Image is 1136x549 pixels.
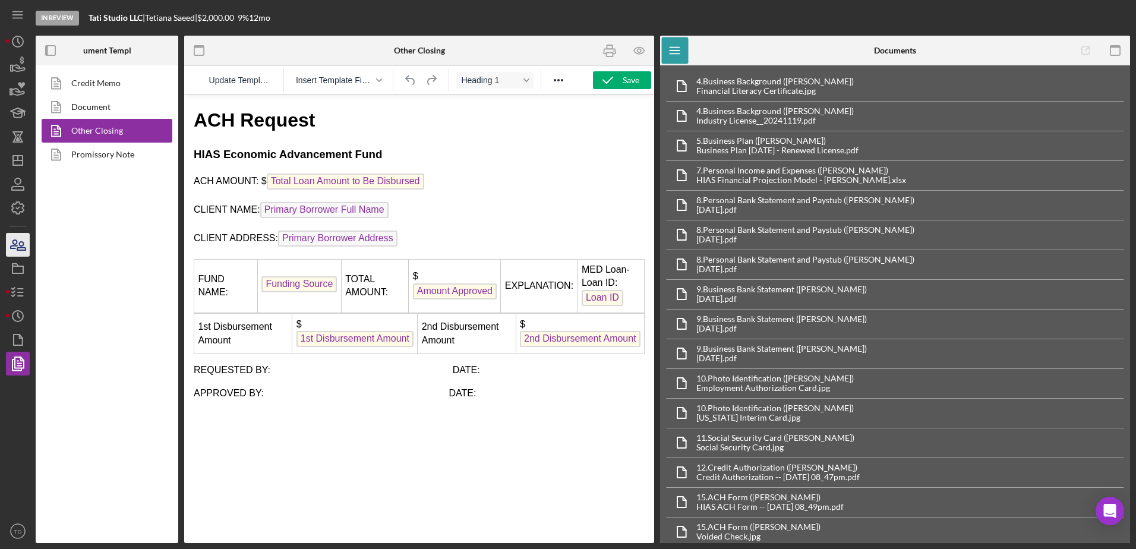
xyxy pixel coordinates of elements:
[696,493,844,502] div: 15. ACH Form ([PERSON_NAME])
[696,235,914,244] div: [DATE].pdf
[696,344,867,354] div: 9. Business Bank Statement ([PERSON_NAME])
[593,71,651,89] button: Save
[696,433,854,443] div: 11. Social Security Card ([PERSON_NAME])
[397,195,439,212] span: Loan ID
[184,94,654,543] iframe: Rich Text Area
[696,502,844,512] div: HIAS ACH Form -- [DATE] 08_49pm.pdf
[696,472,860,482] div: Credit Authorization -- [DATE] 08_47pm.pdf
[696,175,906,185] div: HIAS Financial Projection Model - [PERSON_NAME].xlsx
[874,46,916,55] b: Documents
[696,354,867,363] div: [DATE].pdf
[89,12,143,23] b: Tati Studio LLC
[238,13,249,23] div: 9 %
[696,195,914,205] div: 8. Personal Bank Statement and Paystub ([PERSON_NAME])
[623,71,639,89] div: Save
[696,285,867,294] div: 9. Business Bank Statement ([PERSON_NAME])
[336,236,456,253] span: 2nd Disbursement Amount
[42,71,166,95] a: Credit Memo
[696,383,854,393] div: Employment Authorization Card.jpg
[332,219,460,260] td: $
[209,75,272,85] span: Update Template
[696,463,860,472] div: 12. Credit Authorization ([PERSON_NAME])
[461,75,519,85] span: Heading 1
[36,11,79,26] div: In Review
[108,219,233,260] td: $
[249,13,270,23] div: 12 mo
[696,86,854,96] div: Financial Literacy Certificate.jpg
[696,106,854,116] div: 4. Business Background ([PERSON_NAME])
[696,225,914,235] div: 8. Personal Bank Statement and Paystub ([PERSON_NAME])
[548,72,569,89] button: Reveal or hide additional toolbar items
[400,72,421,89] button: Undo
[696,264,914,274] div: [DATE].pdf
[696,77,854,86] div: 4. Business Background ([PERSON_NAME])
[68,46,146,55] b: Document Templates
[696,136,859,146] div: 5. Business Plan ([PERSON_NAME])
[204,72,276,89] button: Reset the template to the current product template value
[296,75,372,85] span: Insert Template Field
[229,189,313,205] span: Amount Approved
[696,146,859,155] div: Business Plan [DATE] - Renewed License.pdf
[233,219,332,260] td: 2nd Disbursement Amount
[696,532,821,541] div: Voided Check.jpg
[393,165,460,219] td: MED Loan- Loan ID:
[42,95,166,119] a: Document
[696,403,854,413] div: 10. Photo Identification ([PERSON_NAME])
[696,116,854,125] div: Industry License__20241119.pdf
[696,205,914,214] div: [DATE].pdf
[10,269,460,282] p: REQUESTED BY: DATE:
[696,294,867,304] div: [DATE].pdf
[197,13,238,23] div: $2,000.00
[317,165,393,219] td: EXPLANATION:
[421,72,441,89] button: Redo
[696,443,854,452] div: Social Security Card.jpg
[14,528,22,535] text: TD
[394,46,445,55] b: Other Closing
[89,13,145,23] div: |
[145,13,197,23] div: Tetiana Saeed |
[696,255,914,264] div: 8. Personal Bank Statement and Paystub ([PERSON_NAME])
[112,236,229,253] span: 1st Disbursement Amount
[42,143,166,166] a: Promissory Note
[225,165,317,219] td: $
[456,72,534,89] button: Format Heading 1
[10,219,108,260] td: 1st Disbursement Amount
[696,166,906,175] div: 7. Personal Income and Expenses ([PERSON_NAME])
[1096,497,1124,525] div: Open Intercom Messenger
[42,119,166,143] a: Other Closing
[696,374,854,383] div: 10. Photo Identification ([PERSON_NAME])
[696,324,867,333] div: [DATE].pdf
[6,519,30,543] button: TD
[696,413,854,422] div: [US_STATE] Interim Card.jpg
[696,522,821,532] div: 15. ACH Form ([PERSON_NAME])
[291,72,386,89] button: Insert Template Field
[10,292,460,305] p: APPROVED BY: DATE:
[696,314,867,324] div: 9. Business Bank Statement ([PERSON_NAME])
